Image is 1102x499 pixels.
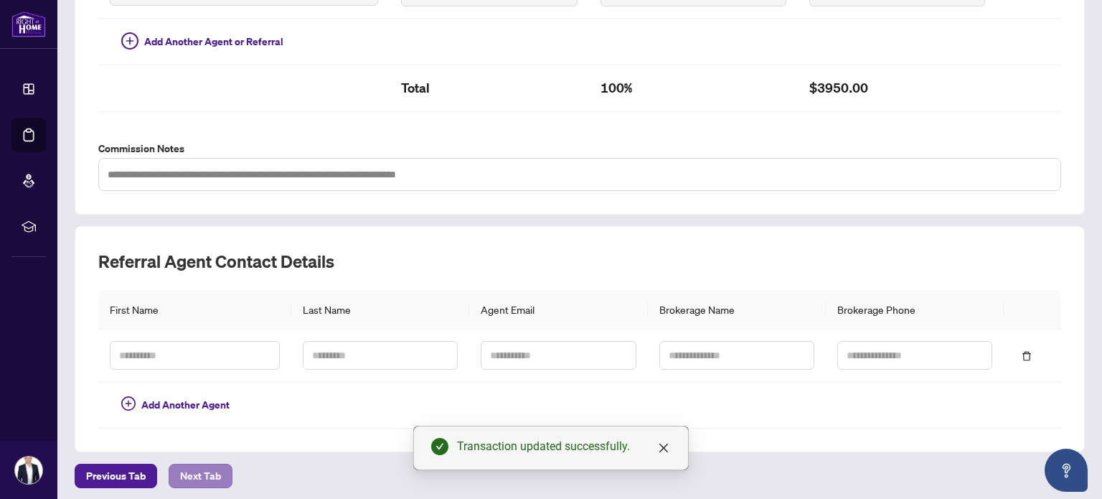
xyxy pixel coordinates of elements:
[809,77,985,100] h2: $3950.00
[98,290,291,330] th: First Name
[469,290,647,330] th: Agent Email
[457,438,671,455] div: Transaction updated successfully.
[98,250,1061,273] h2: Referral Agent Contact Details
[401,77,577,100] h2: Total
[75,464,157,488] button: Previous Tab
[431,438,448,455] span: check-circle
[658,442,669,454] span: close
[656,440,672,456] a: Close
[11,11,46,37] img: logo
[110,393,241,416] button: Add Another Agent
[648,290,826,330] th: Brokerage Name
[169,464,232,488] button: Next Tab
[141,397,230,413] span: Add Another Agent
[1045,449,1088,492] button: Open asap
[15,457,42,484] img: Profile Icon
[291,290,469,330] th: Last Name
[180,465,221,488] span: Next Tab
[121,32,138,50] span: plus-circle
[86,465,146,488] span: Previous Tab
[601,77,786,100] h2: 100%
[144,34,283,50] span: Add Another Agent or Referral
[110,30,295,53] button: Add Another Agent or Referral
[121,396,136,411] span: plus-circle
[1022,351,1032,361] span: delete
[826,290,1004,330] th: Brokerage Phone
[98,141,1061,157] label: Commission Notes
